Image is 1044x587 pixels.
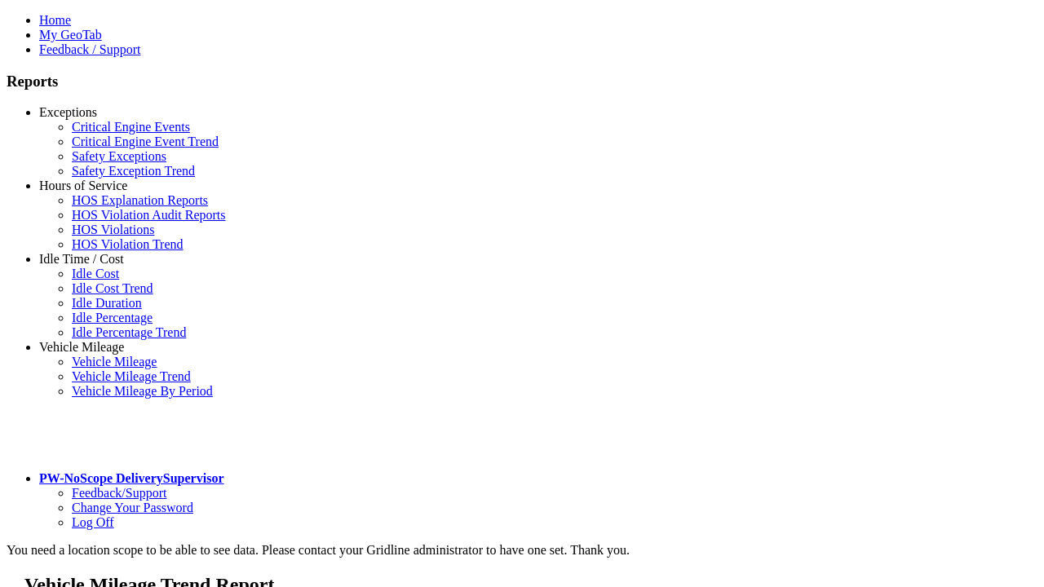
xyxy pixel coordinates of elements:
a: Feedback/Support [72,486,166,500]
a: HOS Violation Trend [72,237,184,251]
a: PW-NoScope DeliverySupervisor [39,471,223,485]
a: My GeoTab [39,28,102,42]
a: Idle Cost [72,267,119,280]
a: Idle Time / Cost [39,252,124,266]
div: You need a location scope to be able to see data. Please contact your Gridline administrator to h... [7,543,1037,558]
a: Change Your Password [72,501,193,514]
a: Log Off [72,515,114,529]
a: HOS Explanation Reports [72,193,208,207]
a: Feedback / Support [39,42,140,56]
a: Hours of Service [39,179,127,192]
a: Exceptions [39,105,97,119]
a: Critical Engine Event Trend [72,135,219,148]
a: Safety Exceptions [72,149,166,163]
a: Idle Duration [72,296,142,310]
a: Critical Engine Events [72,120,190,134]
a: Vehicle Mileage [39,340,124,354]
a: Idle Cost Trend [72,281,153,295]
a: Vehicle Mileage By Period [72,384,213,398]
a: Safety Exception Trend [72,164,195,178]
a: Home [39,13,71,27]
a: Vehicle Mileage [72,355,157,369]
a: Vehicle Mileage Trend [72,369,191,383]
a: HOS Violation Audit Reports [72,208,226,222]
a: Idle Percentage [72,311,153,324]
a: HOS Violations [72,223,154,236]
h3: Reports [7,73,1037,90]
a: Idle Percentage Trend [72,325,186,339]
